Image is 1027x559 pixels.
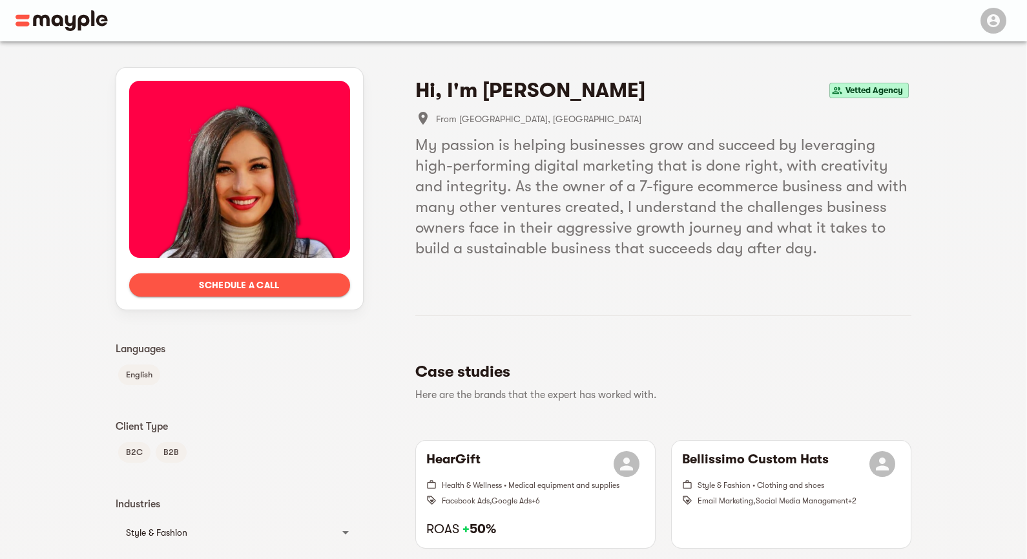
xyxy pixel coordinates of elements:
p: Here are the brands that the expert has worked with. [415,387,901,403]
span: Schedule a call [140,277,340,293]
button: Schedule a call [129,273,350,297]
h5: My passion is helping businesses grow and succeed by leveraging high-performing digital marketing... [415,134,911,258]
span: Health & Wellness • Medical equipment and supplies [442,481,619,490]
h4: Hi, I'm [PERSON_NAME] [415,78,645,103]
span: + [462,522,470,536]
img: Main logo [16,10,108,31]
h5: Case studies [415,361,901,382]
strong: 50% [462,522,496,536]
button: HearGiftHealth & Wellness • Medical equipment and suppliesFacebook Ads,Google Ads+6ROAS +50% [416,441,655,548]
h6: Bellissimo Custom Hats [682,451,829,477]
span: Email Marketing , [698,496,756,505]
span: Menu [973,14,1011,25]
p: Languages [116,341,364,357]
p: Client Type [116,419,364,434]
span: B2B [156,445,187,460]
span: Vetted Agency [840,83,908,98]
span: Google Ads [492,496,532,505]
span: Social Media Management [756,496,848,505]
span: English [118,367,160,383]
span: Style & Fashion • Clothing and shoes [698,481,824,490]
div: Style & Fashion [126,525,330,540]
span: + 6 [532,496,540,505]
h6: HearGift [426,451,481,477]
h6: ROAS [426,521,645,538]
button: Bellissimo Custom HatsStyle & Fashion • Clothing and shoesEmail Marketing,Social Media Management+2 [672,441,911,548]
span: Facebook Ads , [442,496,492,505]
span: B2C [118,445,150,460]
span: + 2 [848,496,856,505]
div: Style & Fashion [116,517,364,548]
span: From [GEOGRAPHIC_DATA], [GEOGRAPHIC_DATA] [436,111,911,127]
p: Industries [116,496,364,512]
